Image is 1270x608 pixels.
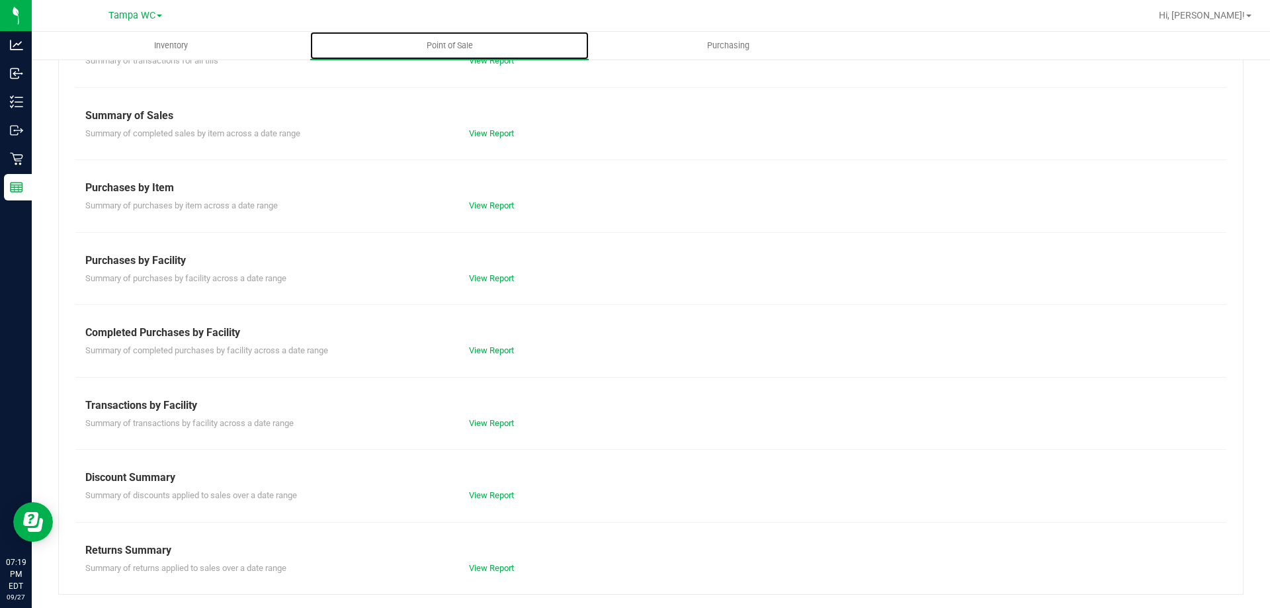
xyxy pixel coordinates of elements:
[85,56,218,65] span: Summary of transactions for all tills
[85,543,1216,558] div: Returns Summary
[85,180,1216,196] div: Purchases by Item
[136,40,206,52] span: Inventory
[10,124,23,137] inline-svg: Outbound
[85,325,1216,341] div: Completed Purchases by Facility
[85,398,1216,413] div: Transactions by Facility
[10,67,23,80] inline-svg: Inbound
[469,563,514,573] a: View Report
[32,32,310,60] a: Inventory
[10,181,23,194] inline-svg: Reports
[469,273,514,283] a: View Report
[469,56,514,65] a: View Report
[409,40,491,52] span: Point of Sale
[85,128,300,138] span: Summary of completed sales by item across a date range
[85,108,1216,124] div: Summary of Sales
[6,556,26,592] p: 07:19 PM EDT
[10,38,23,52] inline-svg: Analytics
[469,418,514,428] a: View Report
[85,470,1216,486] div: Discount Summary
[10,152,23,165] inline-svg: Retail
[469,490,514,500] a: View Report
[85,253,1216,269] div: Purchases by Facility
[85,200,278,210] span: Summary of purchases by item across a date range
[85,273,286,283] span: Summary of purchases by facility across a date range
[589,32,867,60] a: Purchasing
[6,592,26,602] p: 09/27
[10,95,23,109] inline-svg: Inventory
[469,345,514,355] a: View Report
[85,345,328,355] span: Summary of completed purchases by facility across a date range
[85,490,297,500] span: Summary of discounts applied to sales over a date range
[689,40,767,52] span: Purchasing
[85,418,294,428] span: Summary of transactions by facility across a date range
[85,563,286,573] span: Summary of returns applied to sales over a date range
[1159,10,1245,21] span: Hi, [PERSON_NAME]!
[310,32,589,60] a: Point of Sale
[469,200,514,210] a: View Report
[13,502,53,542] iframe: Resource center
[108,10,155,21] span: Tampa WC
[469,128,514,138] a: View Report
